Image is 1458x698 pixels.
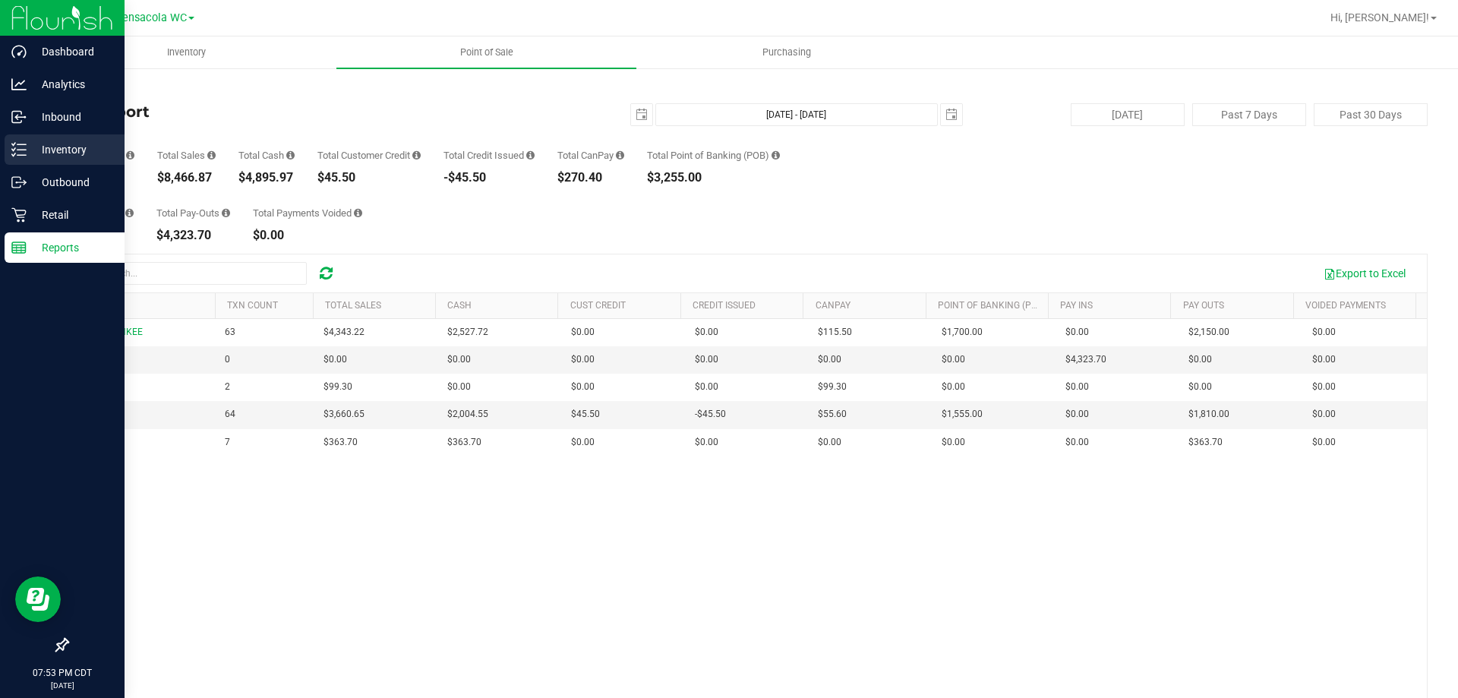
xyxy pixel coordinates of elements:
[816,300,850,311] a: CanPay
[557,172,624,184] div: $270.40
[115,11,187,24] span: Pensacola WC
[323,435,358,450] span: $363.70
[447,325,488,340] span: $2,527.72
[1065,380,1089,394] span: $0.00
[27,238,118,257] p: Reports
[227,300,278,311] a: TXN Count
[36,36,336,68] a: Inventory
[1314,261,1415,286] button: Export to Excel
[818,325,852,340] span: $115.50
[570,300,626,311] a: Cust Credit
[317,172,421,184] div: $45.50
[354,208,362,218] i: Sum of all voided payment transaction amounts (excluding tips and transaction fees) within the da...
[27,108,118,126] p: Inbound
[571,435,595,450] span: $0.00
[1312,352,1336,367] span: $0.00
[1312,380,1336,394] span: $0.00
[1065,407,1089,422] span: $0.00
[1192,103,1306,126] button: Past 7 Days
[818,352,841,367] span: $0.00
[11,207,27,223] inline-svg: Retail
[772,150,780,160] i: Sum of the successful, non-voided point-of-banking payment transaction amounts, both via payment ...
[571,407,600,422] span: $45.50
[818,380,847,394] span: $99.30
[942,325,983,340] span: $1,700.00
[27,75,118,93] p: Analytics
[571,380,595,394] span: $0.00
[79,262,307,285] input: Search...
[253,229,362,242] div: $0.00
[616,150,624,160] i: Sum of all successful, non-voided payment transaction amounts using CanPay (as well as manual Can...
[225,352,230,367] span: 0
[742,46,832,59] span: Purchasing
[323,325,364,340] span: $4,343.22
[695,435,718,450] span: $0.00
[443,150,535,160] div: Total Credit Issued
[222,208,230,218] i: Sum of all cash pay-outs removed from tills within the date range.
[1060,300,1093,311] a: Pay Ins
[1188,380,1212,394] span: $0.00
[818,407,847,422] span: $55.60
[225,407,235,422] span: 64
[571,325,595,340] span: $0.00
[1312,435,1336,450] span: $0.00
[695,352,718,367] span: $0.00
[942,435,965,450] span: $0.00
[238,172,295,184] div: $4,895.97
[942,352,965,367] span: $0.00
[1188,435,1223,450] span: $363.70
[1312,407,1336,422] span: $0.00
[938,300,1046,311] a: Point of Banking (POB)
[147,46,226,59] span: Inventory
[447,435,481,450] span: $363.70
[942,380,965,394] span: $0.00
[447,407,488,422] span: $2,004.55
[225,435,230,450] span: 7
[126,150,134,160] i: Count of all successful payment transactions, possibly including voids, refunds, and cash-back fr...
[695,325,718,340] span: $0.00
[693,300,756,311] a: Credit Issued
[11,44,27,59] inline-svg: Dashboard
[225,325,235,340] span: 63
[447,380,471,394] span: $0.00
[571,352,595,367] span: $0.00
[11,77,27,92] inline-svg: Analytics
[636,36,936,68] a: Purchasing
[443,172,535,184] div: -$45.50
[125,208,134,218] i: Sum of all cash pay-ins added to tills within the date range.
[440,46,534,59] span: Point of Sale
[323,380,352,394] span: $99.30
[818,435,841,450] span: $0.00
[11,109,27,125] inline-svg: Inbound
[156,229,230,242] div: $4,323.70
[323,352,347,367] span: $0.00
[225,380,230,394] span: 2
[1188,352,1212,367] span: $0.00
[1188,325,1229,340] span: $2,150.00
[207,150,216,160] i: Sum of all successful, non-voided payment transaction amounts (excluding tips and transaction fee...
[941,104,962,125] span: select
[557,150,624,160] div: Total CanPay
[15,576,61,622] iframe: Resource center
[447,352,471,367] span: $0.00
[942,407,983,422] span: $1,555.00
[67,103,520,120] h4: Till Report
[286,150,295,160] i: Sum of all successful, non-voided cash payment transaction amounts (excluding tips and transactio...
[336,36,636,68] a: Point of Sale
[317,150,421,160] div: Total Customer Credit
[27,43,118,61] p: Dashboard
[631,104,652,125] span: select
[412,150,421,160] i: Sum of all successful, non-voided payment transaction amounts using account credit as the payment...
[11,142,27,157] inline-svg: Inventory
[1183,300,1224,311] a: Pay Outs
[253,208,362,218] div: Total Payments Voided
[238,150,295,160] div: Total Cash
[323,407,364,422] span: $3,660.65
[11,175,27,190] inline-svg: Outbound
[7,680,118,691] p: [DATE]
[1330,11,1429,24] span: Hi, [PERSON_NAME]!
[27,206,118,224] p: Retail
[647,172,780,184] div: $3,255.00
[1312,325,1336,340] span: $0.00
[447,300,472,311] a: Cash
